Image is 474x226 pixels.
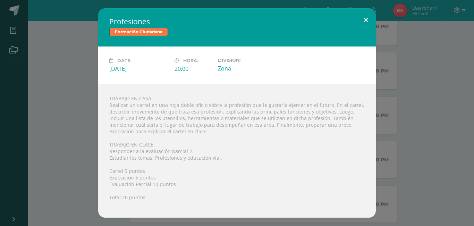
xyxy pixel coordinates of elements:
div: TRABAJO EN CASA: Realizar un cartel en una hoja doble oficio sobre la profesión que le gustaría e... [98,84,376,218]
h2: Profesiones [109,17,365,26]
div: 20:00 [175,65,212,73]
span: Date: [117,58,132,63]
label: Division: [218,58,278,63]
span: Formación Ciudadana [109,28,168,36]
div: [DATE] [109,65,169,73]
div: Zona [218,65,278,72]
span: Hora: [183,58,198,63]
button: Close (Esc) [356,8,376,32]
